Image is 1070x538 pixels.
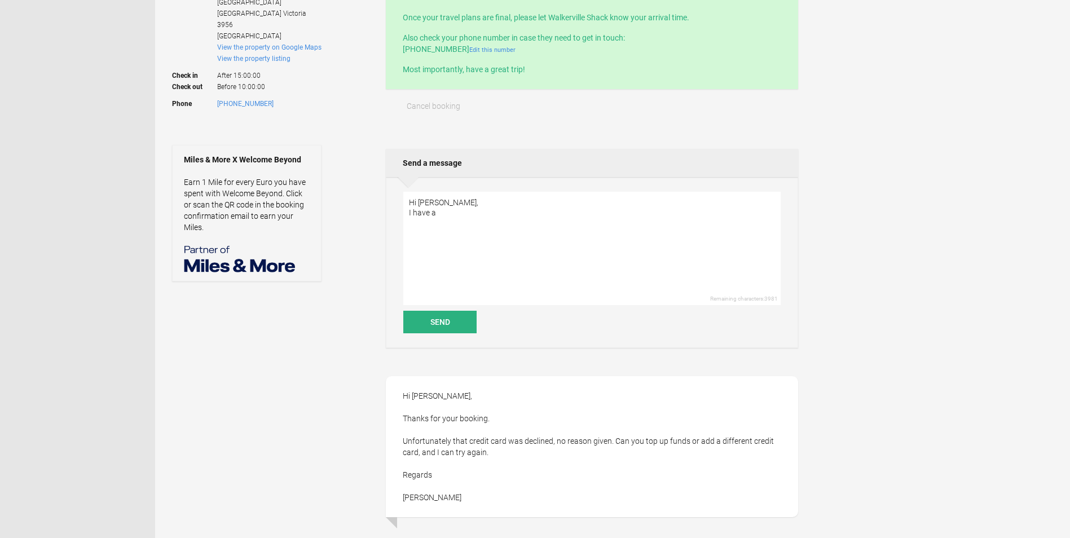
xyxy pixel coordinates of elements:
[217,81,322,92] span: Before 10:00:00
[386,95,481,117] button: Cancel booking
[469,46,516,54] a: Edit this number
[403,64,781,75] p: Most importantly, have a great trip!
[217,55,290,63] a: View the property listing
[386,376,798,517] div: Hi [PERSON_NAME], Thanks for your booking. Unfortunately that credit card was declined, no reason...
[184,244,297,272] img: Miles & More
[283,10,306,17] span: Victoria
[386,149,798,177] h2: Send a message
[217,64,322,81] span: After 15:00:00
[172,81,217,92] strong: Check out
[403,32,781,55] p: Also check your phone number in case they need to get in touch: [PHONE_NUMBER]
[184,154,310,165] strong: Miles & More X Welcome Beyond
[217,100,274,108] a: [PHONE_NUMBER]
[184,178,306,232] a: Earn 1 Mile for every Euro you have spent with Welcome Beyond. Click or scan the QR code in the b...
[172,98,217,109] strong: Phone
[403,12,781,23] p: Once your travel plans are final, please let Walkerville Shack know your arrival time.
[217,21,233,29] span: 3956
[217,10,281,17] span: [GEOGRAPHIC_DATA]
[217,32,281,40] span: [GEOGRAPHIC_DATA]
[403,311,477,333] button: Send
[217,43,322,51] a: View the property on Google Maps
[172,64,217,81] strong: Check in
[407,102,460,111] span: Cancel booking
